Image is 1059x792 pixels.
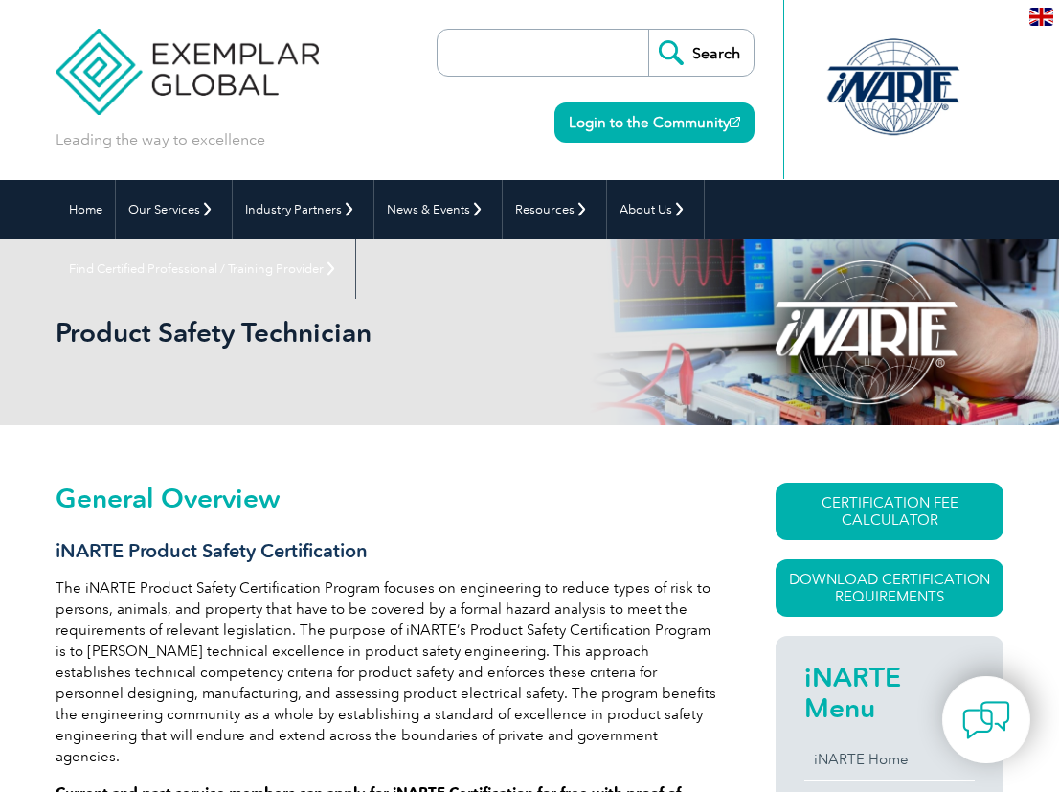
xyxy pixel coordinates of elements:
[56,239,355,299] a: Find Certified Professional / Training Provider
[776,559,1003,617] a: Download Certification Requirements
[804,662,975,723] h2: iNARTE Menu
[648,30,754,76] input: Search
[233,180,373,239] a: Industry Partners
[607,180,704,239] a: About Us
[962,696,1010,744] img: contact-chat.png
[56,577,719,767] p: The iNARTE Product Safety Certification Program focuses on engineering to reduce types of risk to...
[374,180,502,239] a: News & Events
[56,180,115,239] a: Home
[56,316,577,349] h1: Product Safety Technician
[56,129,265,150] p: Leading the way to excellence
[1029,8,1053,26] img: en
[554,102,755,143] a: Login to the Community
[804,739,975,780] a: iNARTE Home
[116,180,232,239] a: Our Services
[503,180,606,239] a: Resources
[56,539,719,563] h3: iNARTE Product Safety Certification
[730,117,740,127] img: open_square.png
[776,483,1003,540] a: CERTIFICATION FEE CALCULATOR
[56,483,719,513] h2: General Overview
